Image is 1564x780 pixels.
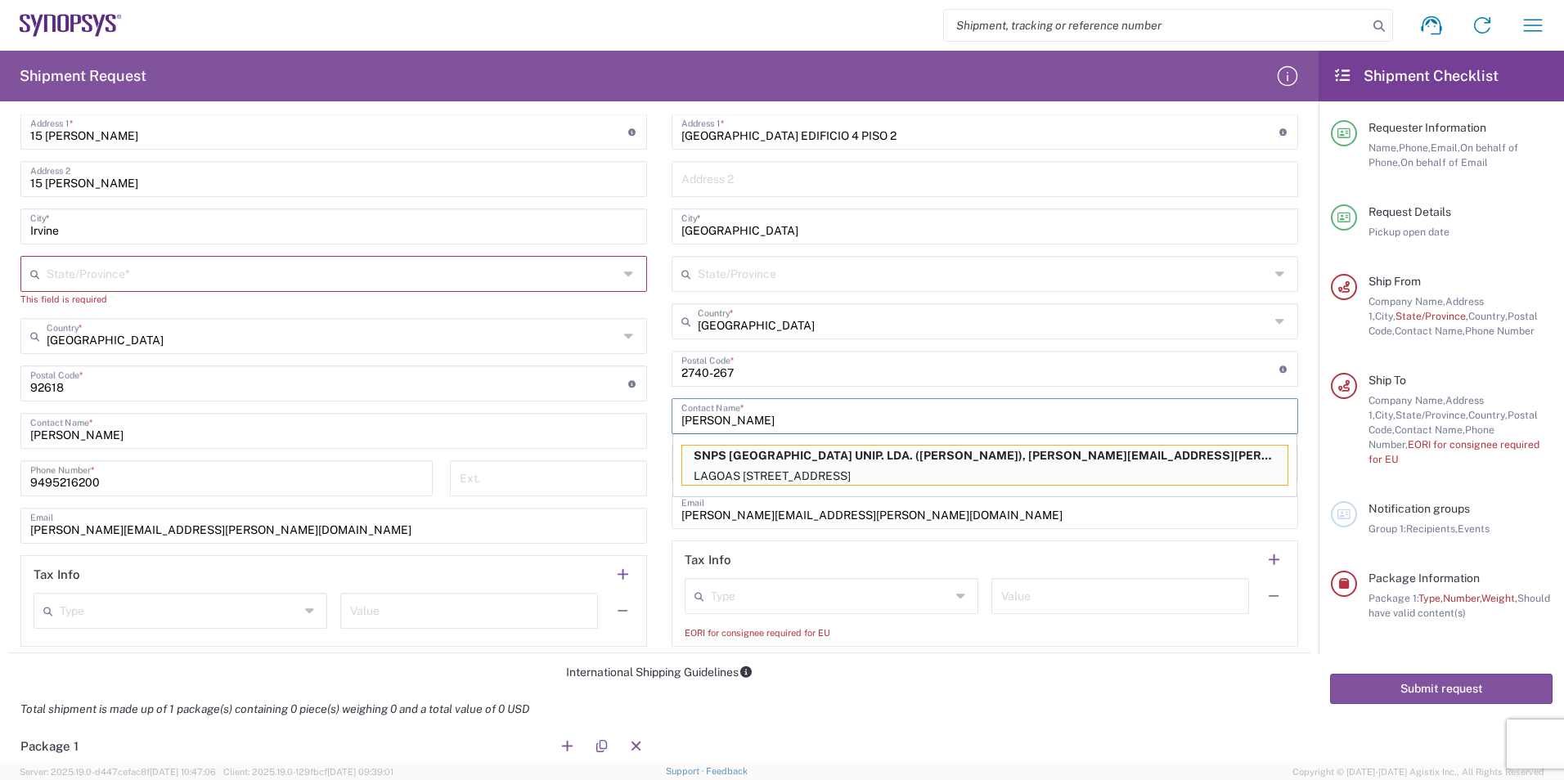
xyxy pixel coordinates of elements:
p: LAGOAS [STREET_ADDRESS] [682,466,1288,486]
h2: Package 1 [20,738,79,755]
span: Recipients, [1406,522,1458,535]
span: [DATE] 09:39:01 [327,767,393,777]
span: Number, [1443,592,1481,604]
a: Support [666,766,707,776]
div: This field is required [20,292,647,307]
span: Pickup open date [1368,226,1449,238]
button: Submit request [1330,674,1553,704]
span: Package 1: [1368,592,1418,604]
span: Events [1458,522,1490,535]
span: Ship From [1368,275,1421,288]
span: Email, [1431,141,1460,154]
span: [DATE] 10:47:06 [150,767,216,777]
span: Company Name, [1368,394,1445,406]
span: City, [1375,409,1395,421]
span: Type, [1418,592,1443,604]
span: Package Information [1368,572,1480,585]
em: Total shipment is made up of 1 package(s) containing 0 piece(s) weighing 0 and a total value of 0... [8,702,542,715]
h2: Shipment Request [20,66,146,86]
span: Ship To [1368,374,1406,387]
span: On behalf of Email [1400,156,1488,168]
h2: Shipment Checklist [1333,66,1499,86]
h2: Tax Info [34,567,80,583]
h2: Tax Info [685,552,731,568]
span: State/Province, [1395,409,1468,421]
span: EORI for consignee required for EU [1368,438,1539,465]
span: Notification groups [1368,502,1470,515]
span: Client: 2025.19.0-129fbcf [223,767,393,777]
span: Requester Information [1368,121,1486,134]
span: Phone, [1399,141,1431,154]
span: Name, [1368,141,1399,154]
span: Country, [1468,310,1508,322]
span: Server: 2025.19.0-d447cefac8f [20,767,216,777]
p: SNPS PORTUGAL UNIP. LDA. (Miguel Andrade), miguel.andrade@synopsys.com [682,446,1288,466]
input: Shipment, tracking or reference number [944,10,1368,41]
span: Country, [1468,409,1508,421]
span: Phone Number [1465,325,1535,337]
div: International Shipping Guidelines [8,665,1310,679]
span: Contact Name, [1395,325,1465,337]
span: Company Name, [1368,295,1445,307]
span: Contact Name, [1395,424,1465,436]
span: Copyright © [DATE]-[DATE] Agistix Inc., All Rights Reserved [1292,764,1544,779]
span: Weight, [1481,592,1517,604]
span: Group 1: [1368,522,1406,535]
a: Feedback [706,766,748,776]
span: Request Details [1368,205,1451,218]
span: State/Province, [1395,310,1468,322]
div: EORI for consignee required for EU [685,625,1285,640]
span: City, [1375,310,1395,322]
